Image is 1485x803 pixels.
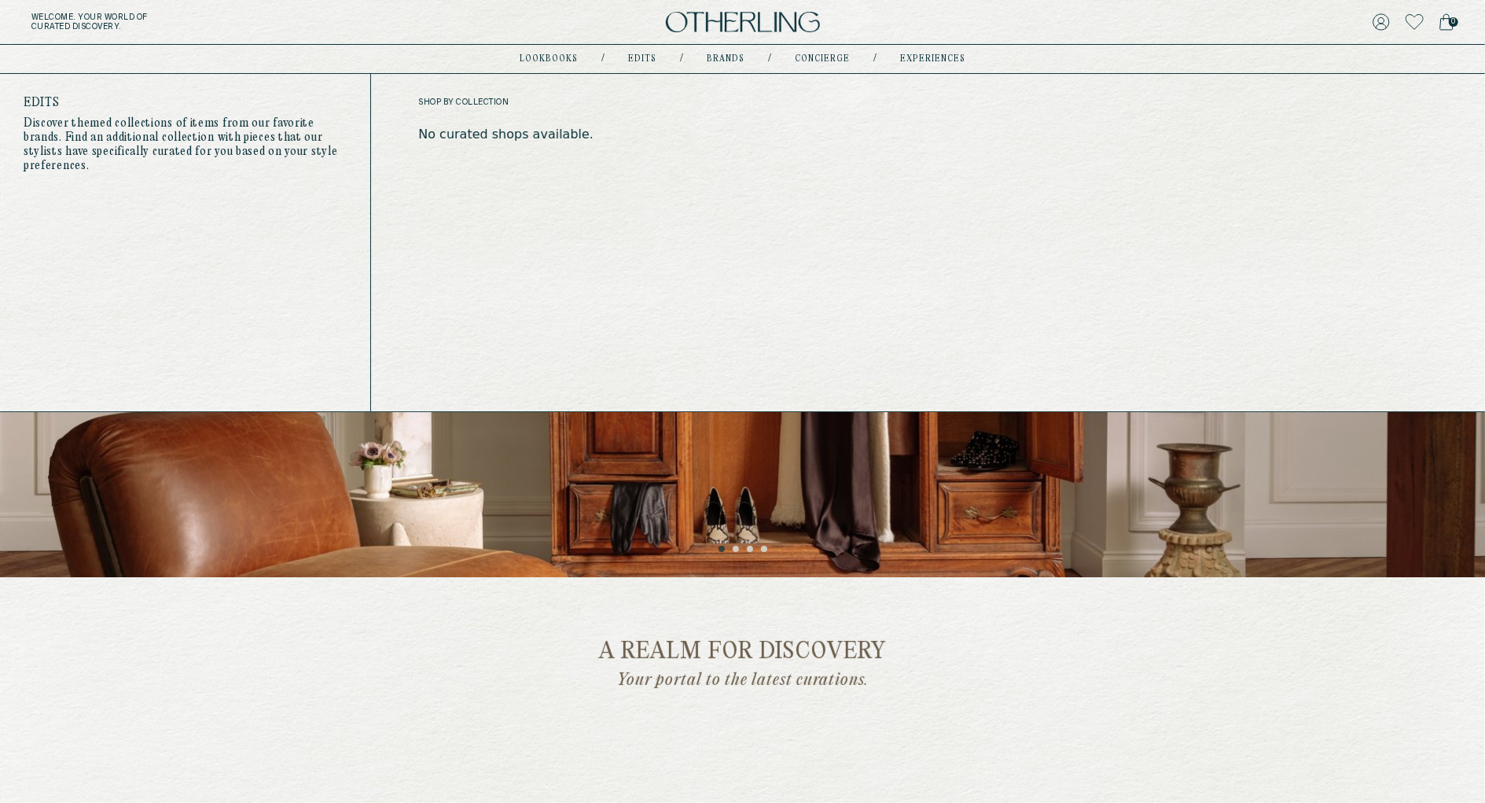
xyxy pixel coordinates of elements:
[719,546,726,554] button: 1
[1449,17,1458,27] span: 0
[666,12,820,33] img: logo
[520,55,578,63] a: lookbooks
[733,546,741,554] button: 2
[761,546,769,554] button: 4
[601,53,605,65] div: /
[535,670,951,691] p: Your portal to the latest curations.
[768,53,771,65] div: /
[260,640,1226,665] h2: a realm for discovery
[747,546,755,554] button: 3
[707,55,744,63] a: Brands
[24,116,347,173] p: Discover themed collections of items from our favorite brands. Find an additional collection with...
[628,55,656,63] a: Edits
[418,125,766,144] li: No curated shops available.
[873,53,877,65] div: /
[24,98,347,109] h4: Edits
[680,53,683,65] div: /
[795,55,850,63] a: concierge
[900,55,965,63] a: experiences
[31,13,458,31] h5: Welcome . Your world of curated discovery.
[418,98,766,107] span: shop by collection
[1439,11,1454,33] a: 0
